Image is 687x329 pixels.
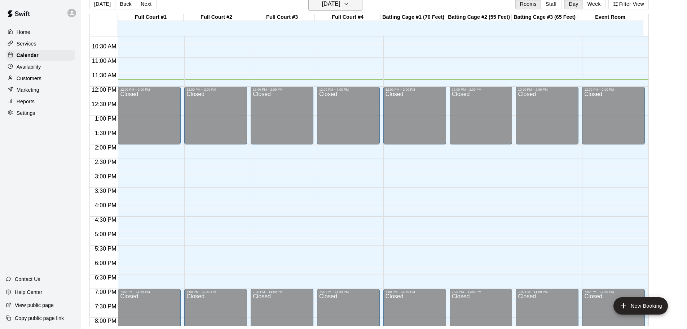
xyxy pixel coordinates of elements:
span: 1:00 PM [93,116,118,122]
div: Closed [452,91,510,147]
span: 12:00 PM [90,87,118,93]
div: 12:00 PM – 2:00 PM: Closed [383,87,446,144]
span: 11:30 AM [90,72,118,78]
p: View public page [15,302,54,309]
div: 12:00 PM – 2:00 PM: Closed [118,87,181,144]
div: Closed [518,91,576,147]
a: Calendar [6,50,75,61]
div: Batting Cage #1 (70 Feet) [380,14,446,21]
p: Settings [17,109,35,117]
p: Customers [17,75,41,82]
span: 4:30 PM [93,217,118,223]
div: 7:00 PM – 11:59 PM [120,290,179,294]
div: Event Room [577,14,643,21]
span: 7:30 PM [93,303,118,309]
span: 5:00 PM [93,231,118,237]
span: 12:30 PM [90,101,118,107]
span: 3:00 PM [93,173,118,179]
p: Help Center [15,289,42,296]
a: Availability [6,61,75,72]
span: 3:30 PM [93,188,118,194]
div: Closed [186,91,245,147]
span: 2:00 PM [93,144,118,151]
span: 7:00 PM [93,289,118,295]
div: 7:00 PM – 11:59 PM [186,290,245,294]
div: 7:00 PM – 11:59 PM [518,290,576,294]
div: 12:00 PM – 2:00 PM [120,88,179,91]
p: Availability [17,63,41,70]
span: 10:30 AM [90,43,118,49]
p: Copy public page link [15,315,64,322]
div: Full Court #1 [118,14,184,21]
span: 8:00 PM [93,318,118,324]
div: 7:00 PM – 11:59 PM [452,290,510,294]
div: 12:00 PM – 2:00 PM [186,88,245,91]
div: Closed [319,91,378,147]
span: 1:30 PM [93,130,118,136]
div: 7:00 PM – 11:59 PM [584,290,643,294]
p: Calendar [17,52,39,59]
a: Home [6,27,75,38]
a: Settings [6,108,75,118]
div: 12:00 PM – 2:00 PM: Closed [317,87,380,144]
span: 2:30 PM [93,159,118,165]
div: 7:00 PM – 11:59 PM [253,290,311,294]
div: 12:00 PM – 2:00 PM [319,88,378,91]
div: Closed [120,91,179,147]
div: 12:00 PM – 2:00 PM [584,88,643,91]
div: 12:00 PM – 2:00 PM: Closed [450,87,512,144]
div: 12:00 PM – 2:00 PM: Closed [516,87,578,144]
span: 4:00 PM [93,202,118,208]
span: 11:00 AM [90,58,118,64]
p: Marketing [17,86,39,94]
a: Customers [6,73,75,84]
div: 12:00 PM – 2:00 PM [386,88,444,91]
div: Full Court #2 [184,14,249,21]
a: Marketing [6,85,75,95]
span: 5:30 PM [93,246,118,252]
div: 12:00 PM – 2:00 PM [518,88,576,91]
span: 6:30 PM [93,274,118,281]
div: 12:00 PM – 2:00 PM: Closed [582,87,645,144]
span: 6:00 PM [93,260,118,266]
div: 7:00 PM – 11:59 PM [386,290,444,294]
div: 12:00 PM – 2:00 PM [452,88,510,91]
p: Services [17,40,36,47]
div: Batting Cage #3 (65 Feet) [512,14,577,21]
div: Batting Cage #2 (55 Feet) [446,14,512,21]
div: 12:00 PM – 2:00 PM: Closed [251,87,313,144]
p: Contact Us [15,276,40,283]
button: add [613,297,668,315]
div: Closed [386,91,444,147]
div: 12:00 PM – 2:00 PM: Closed [184,87,247,144]
a: Reports [6,96,75,107]
div: Closed [584,91,643,147]
a: Services [6,38,75,49]
div: Full Court #3 [249,14,315,21]
p: Reports [17,98,35,105]
div: 7:00 PM – 11:59 PM [319,290,378,294]
div: Closed [253,91,311,147]
div: Full Court #4 [315,14,380,21]
p: Home [17,29,30,36]
div: 12:00 PM – 2:00 PM [253,88,311,91]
